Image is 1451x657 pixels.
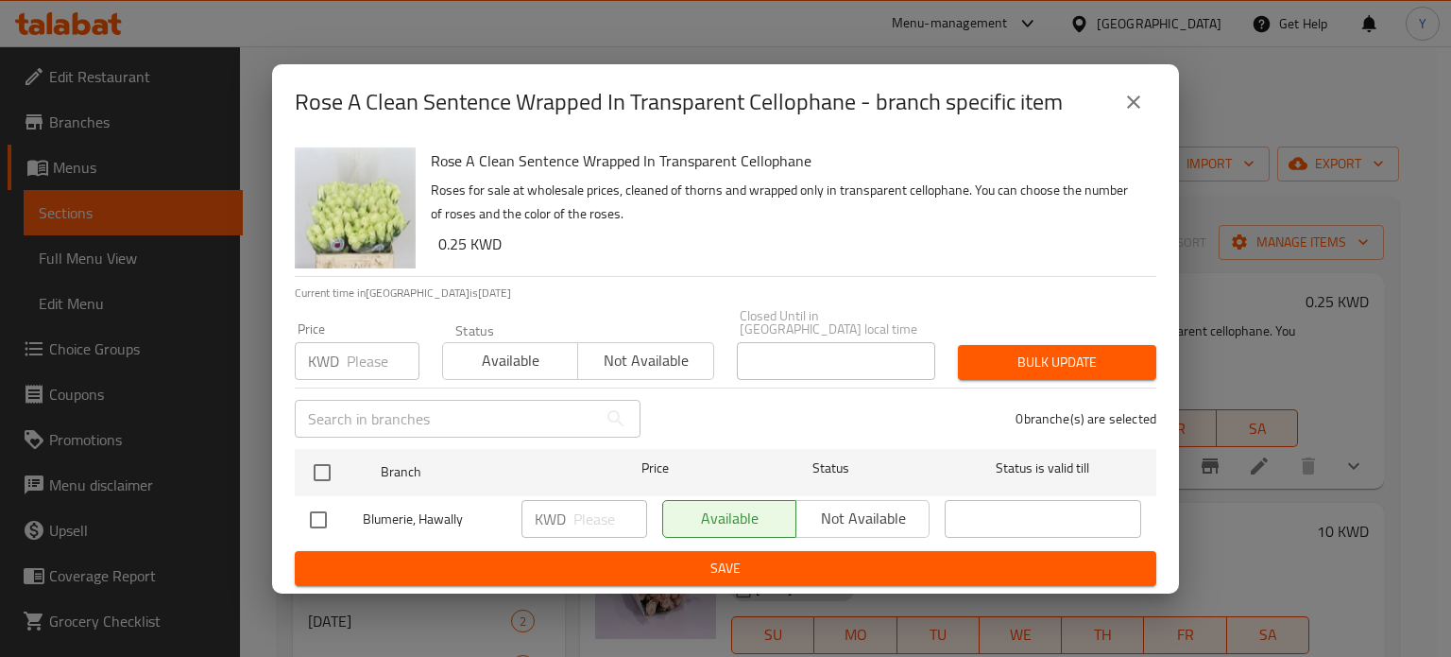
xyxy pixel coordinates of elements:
[431,179,1141,226] p: Roses for sale at wholesale prices, cleaned of thorns and wrapped only in transparent cellophane....
[733,457,930,480] span: Status
[310,557,1141,580] span: Save
[347,342,419,380] input: Please enter price
[573,500,647,538] input: Please enter price
[586,347,706,374] span: Not available
[363,508,506,531] span: Blumerie, Hawally
[438,231,1141,257] h6: 0.25 KWD
[577,342,713,380] button: Not available
[295,147,416,268] img: Rose A Clean Sentence Wrapped In Transparent Cellophane
[295,400,597,438] input: Search in branches
[1111,79,1156,125] button: close
[945,457,1141,480] span: Status is valid till
[592,457,718,480] span: Price
[295,285,1156,302] p: Current time in [GEOGRAPHIC_DATA] is [DATE]
[1016,409,1156,428] p: 0 branche(s) are selected
[535,508,566,530] p: KWD
[295,87,1063,117] h2: Rose A Clean Sentence Wrapped In Transparent Cellophane - branch specific item
[442,342,578,380] button: Available
[295,551,1156,586] button: Save
[381,460,577,484] span: Branch
[451,347,571,374] span: Available
[431,147,1141,174] h6: Rose A Clean Sentence Wrapped In Transparent Cellophane
[308,350,339,372] p: KWD
[973,351,1141,374] span: Bulk update
[958,345,1156,380] button: Bulk update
